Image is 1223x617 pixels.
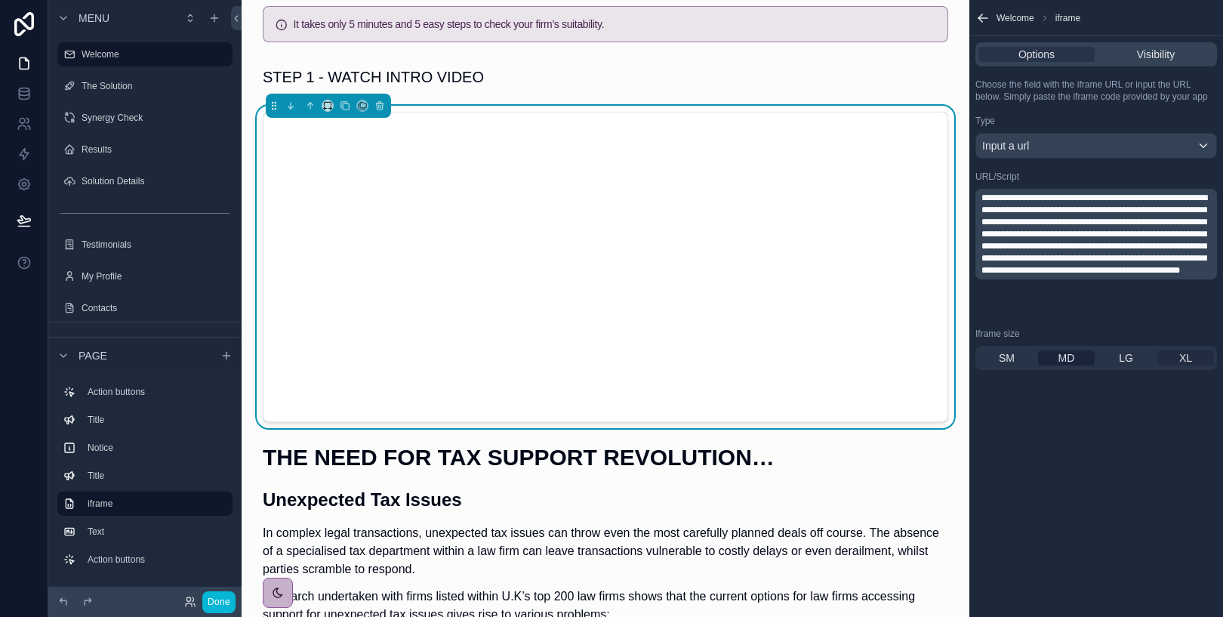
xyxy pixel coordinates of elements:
[82,112,230,124] label: Synergy Check
[82,80,230,92] label: The Solution
[82,239,230,251] label: Testimonials
[975,133,1217,159] button: Input a url
[1179,350,1192,366] span: XL
[1055,12,1080,24] span: iframe
[88,498,220,510] label: iframe
[82,175,230,187] label: Solution Details
[82,270,230,282] label: My Profile
[79,333,158,348] span: Hidden pages
[88,386,226,398] label: Action buttons
[88,554,226,566] label: Action buttons
[1018,47,1055,62] span: Options
[57,42,233,66] a: Welcome
[202,591,236,613] button: Done
[88,414,226,426] label: Title
[82,48,223,60] label: Welcome
[57,169,233,193] a: Solution Details
[1137,47,1175,62] span: Visibility
[975,79,1217,103] p: Choose the field with the iframe URL or input the URL below. Simply paste the iframe code provide...
[975,115,995,127] label: Type
[999,350,1015,366] span: SM
[57,74,233,98] a: The Solution
[88,470,226,482] label: Title
[1058,350,1075,366] span: MD
[975,171,1019,183] label: URL/Script
[79,348,107,363] span: Page
[57,296,233,320] a: Contacts
[88,442,226,454] label: Notice
[82,143,230,156] label: Results
[1119,350,1133,366] span: LG
[48,373,242,587] div: scrollable content
[997,12,1034,24] span: Welcome
[975,189,1217,279] div: scrollable content
[975,328,1020,340] label: Iframe size
[57,137,233,162] a: Results
[88,526,226,538] label: Text
[57,233,233,257] a: Testimonials
[57,264,233,288] a: My Profile
[82,302,230,314] label: Contacts
[79,11,109,26] span: Menu
[57,106,233,130] a: Synergy Check
[982,138,1029,153] span: Input a url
